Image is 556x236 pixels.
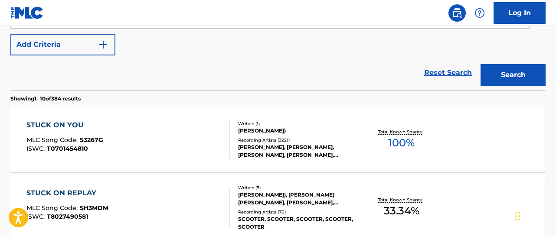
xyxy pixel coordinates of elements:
div: Recording Artists ( 3221 ) [238,137,357,143]
div: [PERSON_NAME]) [238,127,357,135]
span: ISWC : [26,213,47,220]
img: 9d2ae6d4665cec9f34b9.svg [98,39,108,50]
div: Writers ( 1 ) [238,120,357,127]
div: STUCK ON REPLAY [26,188,108,198]
div: Drag [515,203,520,229]
a: Public Search [448,4,466,22]
a: Log In [494,2,546,24]
span: 33.34 % [384,203,419,219]
span: SH3MDM [80,204,108,212]
img: help [474,8,485,18]
div: Help [471,4,488,22]
button: Search [481,64,546,86]
p: Total Known Shares: [378,129,425,135]
span: T8027490581 [47,213,88,220]
span: S3267G [80,136,103,144]
div: [PERSON_NAME], [PERSON_NAME], [PERSON_NAME], [PERSON_NAME], [PERSON_NAME] [238,143,357,159]
img: search [452,8,462,18]
p: Total Known Shares: [378,197,425,203]
div: SCOOTER, SCOOTER, SCOOTER, SCOOTER, SCOOTER [238,215,357,231]
a: Reset Search [420,63,476,82]
p: Showing 1 - 10 of 384 results [10,95,81,103]
span: 100 % [388,135,415,151]
span: T0701454810 [47,145,88,152]
div: [PERSON_NAME]), [PERSON_NAME] [PERSON_NAME], [PERSON_NAME], [PERSON_NAME], [PERSON_NAME] [238,191,357,207]
div: Writers ( 5 ) [238,184,357,191]
span: MLC Song Code : [26,136,80,144]
span: ISWC : [26,145,47,152]
div: STUCK ON YOU [26,120,103,130]
img: MLC Logo [10,6,44,19]
iframe: Chat Widget [513,194,556,236]
div: Recording Artists ( 70 ) [238,209,357,215]
a: STUCK ON YOUMLC Song Code:S3267GISWC:T0701454810Writers (1)[PERSON_NAME])Recording Artists (3221)... [10,107,546,172]
button: Add Criteria [10,34,115,55]
span: MLC Song Code : [26,204,80,212]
